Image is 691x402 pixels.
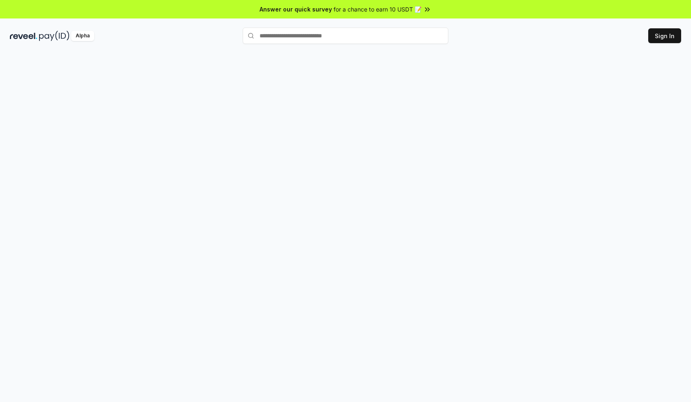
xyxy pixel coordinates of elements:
[10,31,37,41] img: reveel_dark
[260,5,332,14] span: Answer our quick survey
[39,31,70,41] img: pay_id
[71,31,94,41] div: Alpha
[334,5,422,14] span: for a chance to earn 10 USDT 📝
[648,28,681,43] button: Sign In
